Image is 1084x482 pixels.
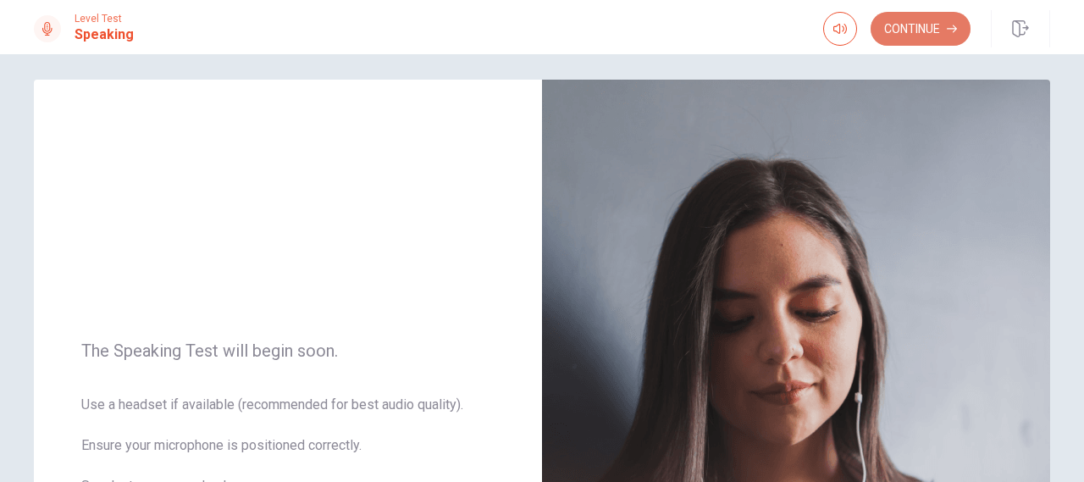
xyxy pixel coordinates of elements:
span: Level Test [75,13,134,25]
span: The Speaking Test will begin soon. [81,341,495,361]
button: Continue [871,12,971,46]
h1: Speaking [75,25,134,45]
